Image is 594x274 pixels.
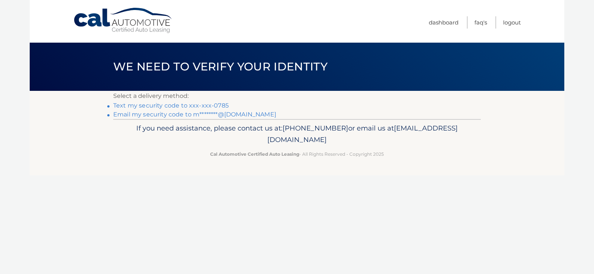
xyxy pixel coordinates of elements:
[474,16,487,29] a: FAQ's
[210,151,299,157] strong: Cal Automotive Certified Auto Leasing
[283,124,348,132] span: [PHONE_NUMBER]
[113,102,229,109] a: Text my security code to xxx-xxx-0785
[113,60,327,73] span: We need to verify your identity
[118,122,476,146] p: If you need assistance, please contact us at: or email us at
[73,7,173,34] a: Cal Automotive
[429,16,458,29] a: Dashboard
[113,111,276,118] a: Email my security code to m********@[DOMAIN_NAME]
[118,150,476,158] p: - All Rights Reserved - Copyright 2025
[503,16,521,29] a: Logout
[113,91,481,101] p: Select a delivery method:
